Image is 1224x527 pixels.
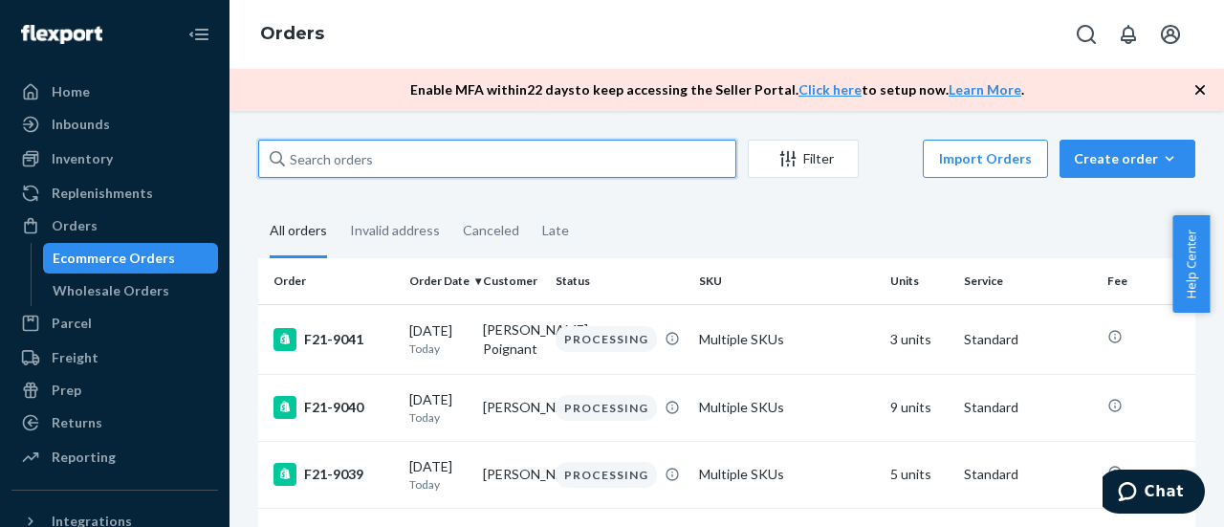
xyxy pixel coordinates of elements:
th: Service [956,258,1100,304]
div: Customer [483,273,541,289]
p: Today [409,409,468,426]
div: Create order [1074,149,1181,168]
td: Multiple SKUs [691,441,883,508]
td: 9 units [883,374,956,441]
div: Filter [749,149,858,168]
th: Order [258,258,402,304]
a: Ecommerce Orders [43,243,219,274]
td: [PERSON_NAME] Poignant [475,304,549,374]
button: Import Orders [923,140,1048,178]
input: Search orders [258,140,736,178]
a: Reporting [11,442,218,472]
div: Inbounds [52,115,110,134]
div: [DATE] [409,457,468,493]
td: Multiple SKUs [691,374,883,441]
button: Close Navigation [180,15,218,54]
td: [PERSON_NAME] [475,441,549,508]
a: Orders [11,210,218,241]
p: Enable MFA within 22 days to keep accessing the Seller Portal. to setup now. . [410,80,1024,99]
a: Parcel [11,308,218,339]
th: Order Date [402,258,475,304]
div: Orders [52,216,98,235]
div: F21-9039 [273,463,394,486]
div: PROCESSING [556,462,657,488]
a: Returns [11,407,218,438]
div: Replenishments [52,184,153,203]
button: Help Center [1172,215,1210,313]
button: Filter [748,140,859,178]
button: Open Search Box [1067,15,1105,54]
a: Inbounds [11,109,218,140]
div: Home [52,82,90,101]
div: Ecommerce Orders [53,249,175,268]
p: Today [409,476,468,493]
a: Home [11,77,218,107]
th: SKU [691,258,883,304]
th: Units [883,258,956,304]
div: All orders [270,206,327,258]
ol: breadcrumbs [245,7,339,62]
th: Status [548,258,691,304]
div: PROCESSING [556,326,657,352]
iframe: Opens a widget where you can chat to one of our agents [1103,470,1205,517]
div: Returns [52,413,102,432]
a: Freight [11,342,218,373]
td: Multiple SKUs [691,304,883,374]
a: Replenishments [11,178,218,209]
div: Wholesale Orders [53,281,169,300]
a: Click here [798,81,862,98]
p: Today [409,340,468,357]
th: Fee [1100,258,1214,304]
div: Late [542,206,569,255]
div: Freight [52,348,98,367]
td: 5 units [883,441,956,508]
div: Canceled [463,206,519,255]
button: Create order [1060,140,1195,178]
p: Standard [964,330,1092,349]
div: Reporting [52,448,116,467]
div: [DATE] [409,321,468,357]
td: 3 units [883,304,956,374]
div: Prep [52,381,81,400]
div: [DATE] [409,390,468,426]
a: Orders [260,23,324,44]
a: Prep [11,375,218,406]
a: Learn More [949,81,1021,98]
td: [PERSON_NAME] [475,374,549,441]
a: Wholesale Orders [43,275,219,306]
button: Open account menu [1151,15,1190,54]
div: Invalid address [350,206,440,255]
p: Standard [964,465,1092,484]
a: Inventory [11,143,218,174]
img: Flexport logo [21,25,102,44]
div: F21-9040 [273,396,394,419]
button: Open notifications [1109,15,1147,54]
div: F21-9041 [273,328,394,351]
div: Inventory [52,149,113,168]
p: Standard [964,398,1092,417]
div: Parcel [52,314,92,333]
div: PROCESSING [556,395,657,421]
